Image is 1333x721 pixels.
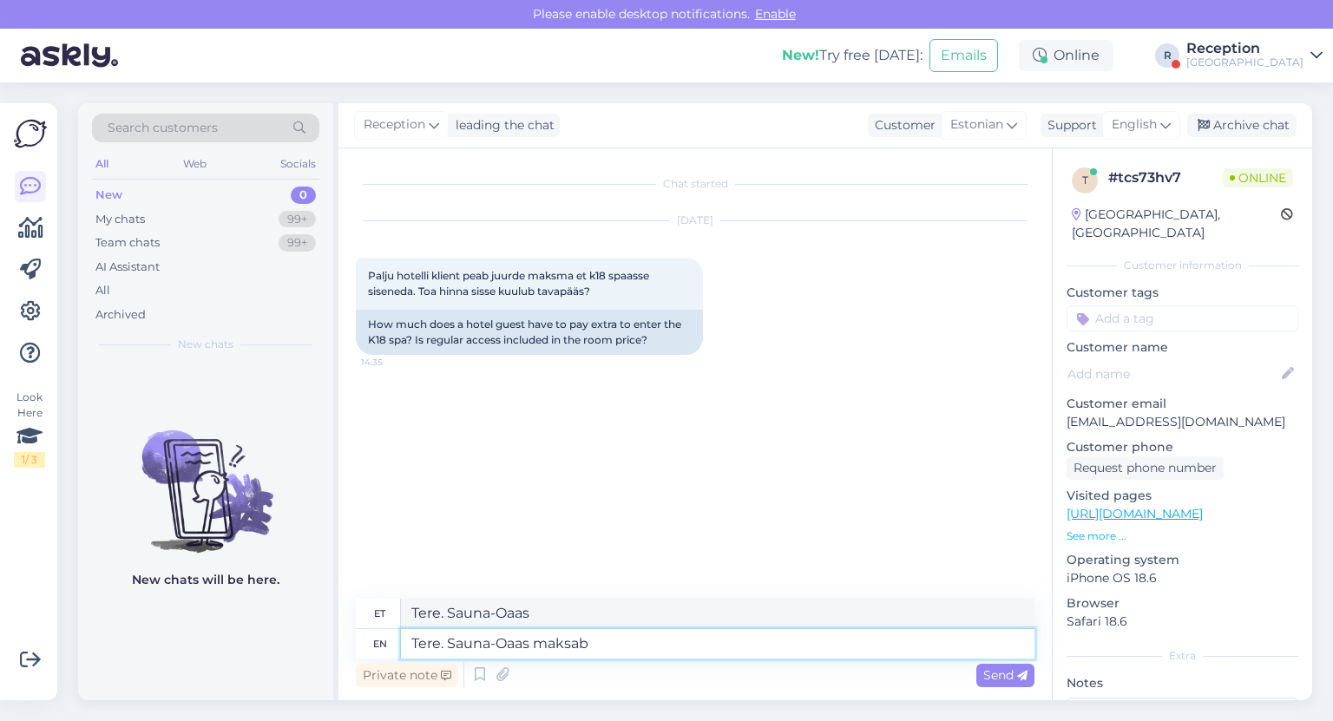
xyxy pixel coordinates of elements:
div: [DATE] [356,213,1034,228]
div: Customer [868,116,936,134]
p: Safari 18.6 [1067,613,1298,631]
div: Socials [277,153,319,175]
p: See more ... [1067,528,1298,544]
div: et [374,599,385,628]
span: Reception [364,115,425,134]
span: Estonian [950,115,1003,134]
span: 14:35 [361,356,426,369]
div: Support [1041,116,1097,134]
div: 99+ [279,211,316,228]
span: New chats [178,337,233,352]
div: Look Here [14,390,45,468]
input: Add a tag [1067,305,1298,331]
span: English [1112,115,1157,134]
div: Team chats [95,234,160,252]
div: en [373,629,387,659]
div: Chat started [356,176,1034,192]
div: R [1155,43,1179,68]
span: Enable [750,6,801,22]
div: How much does a hotel guest have to pay extra to enter the K18 spa? Is regular access included in... [356,310,703,355]
div: All [92,153,112,175]
div: # tcs73hv7 [1108,167,1223,188]
img: Askly Logo [14,117,47,150]
textarea: Tere. Sauna-Oaas maksa [401,629,1034,659]
div: Private note [356,664,458,687]
p: Operating system [1067,551,1298,569]
p: Visited pages [1067,487,1298,505]
div: New [95,187,122,204]
div: Customer information [1067,258,1298,273]
div: All [95,282,110,299]
div: Extra [1067,648,1298,664]
p: Notes [1067,674,1298,692]
div: [GEOGRAPHIC_DATA] [1186,56,1303,69]
div: Archived [95,306,146,324]
div: Try free [DATE]: [782,45,923,66]
textarea: Tere. Sauna-Oaas [401,599,1034,628]
p: Customer phone [1067,438,1298,456]
div: AI Assistant [95,259,160,276]
div: Online [1019,40,1113,71]
div: [GEOGRAPHIC_DATA], [GEOGRAPHIC_DATA] [1072,206,1281,242]
div: 99+ [279,234,316,252]
p: iPhone OS 18.6 [1067,569,1298,587]
input: Add name [1067,364,1278,383]
a: [URL][DOMAIN_NAME] [1067,506,1203,521]
p: Customer email [1067,395,1298,413]
div: leading the chat [449,116,555,134]
b: New! [782,47,819,63]
img: No chats [78,399,333,555]
p: New chats will be here. [132,571,279,589]
p: [EMAIL_ADDRESS][DOMAIN_NAME] [1067,413,1298,431]
div: My chats [95,211,145,228]
div: Web [180,153,210,175]
div: 0 [291,187,316,204]
div: 1 / 3 [14,452,45,468]
span: Palju hotelli klient peab juurde maksma et k18 spaasse siseneda. Toa hinna sisse kuulub tavapääs? [368,269,652,298]
button: Emails [929,39,998,72]
span: Online [1223,168,1293,187]
span: Send [983,667,1028,683]
p: Customer name [1067,338,1298,357]
p: Customer tags [1067,284,1298,302]
a: Reception[GEOGRAPHIC_DATA] [1186,42,1323,69]
span: Search customers [108,119,218,137]
div: Request phone number [1067,456,1224,480]
div: Archive chat [1187,114,1297,137]
span: t [1082,174,1088,187]
p: Browser [1067,594,1298,613]
div: Reception [1186,42,1303,56]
